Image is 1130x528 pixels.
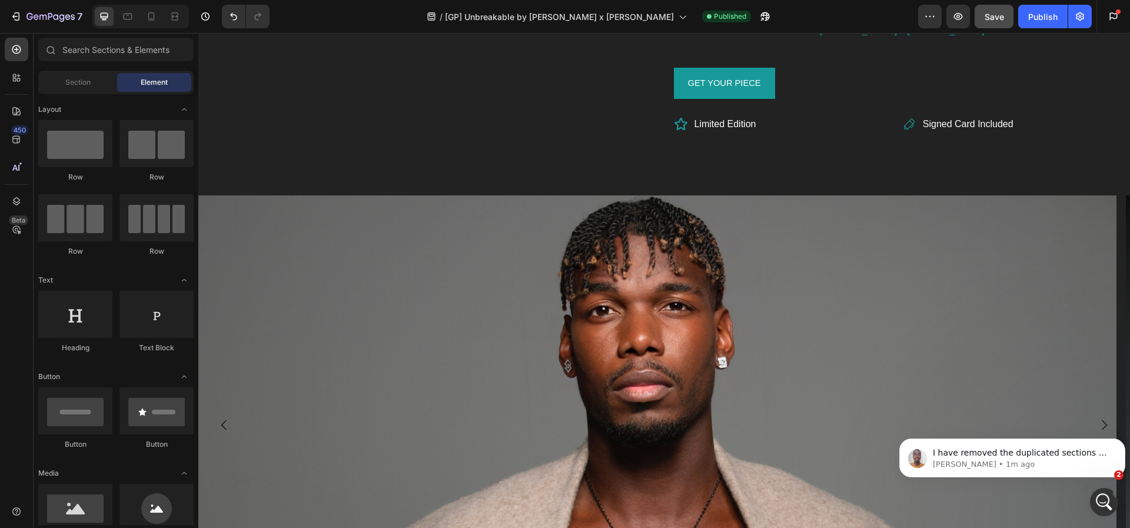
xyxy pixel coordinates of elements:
div: Button [38,439,112,450]
div: Beta [9,215,28,225]
span: Toggle open [175,464,194,483]
iframe: Intercom live chat [1090,488,1118,516]
span: Layout [38,104,61,115]
span: Button [38,371,60,382]
div: Row [119,172,194,182]
span: Toggle open [175,271,194,290]
span: Media [38,468,59,479]
div: Text Block [119,343,194,353]
button: 7 [5,5,88,28]
input: Search Sections & Elements [38,38,194,61]
button: Carousel Back Arrow [9,376,42,409]
span: Signed Card Included [724,86,815,96]
button: Publish [1018,5,1068,28]
span: GET YOUR PIECE [490,45,563,55]
span: Text [38,275,53,285]
div: Row [119,246,194,257]
span: [GP] Unbreakable by [PERSON_NAME] x [PERSON_NAME] [445,11,674,23]
span: / [440,11,443,23]
span: Limited Edition [496,86,558,96]
div: Publish [1028,11,1058,23]
a: GET YOUR PIECE [476,35,577,66]
iframe: Design area [198,33,1130,528]
div: 450 [11,125,28,135]
span: Save [985,12,1004,22]
div: Button [119,439,194,450]
span: Published [714,11,746,22]
div: Undo/Redo [222,5,270,28]
span: Element [141,77,168,88]
span: Section [65,77,91,88]
span: Toggle open [175,100,194,119]
div: Row [38,172,112,182]
div: Row [38,246,112,257]
div: Heading [38,343,112,353]
button: Carousel Next Arrow [889,376,922,409]
p: 7 [77,9,82,24]
span: 2 [1114,470,1124,480]
button: Save [975,5,1013,28]
span: Toggle open [175,367,194,386]
iframe: Intercom notifications message [895,414,1130,496]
